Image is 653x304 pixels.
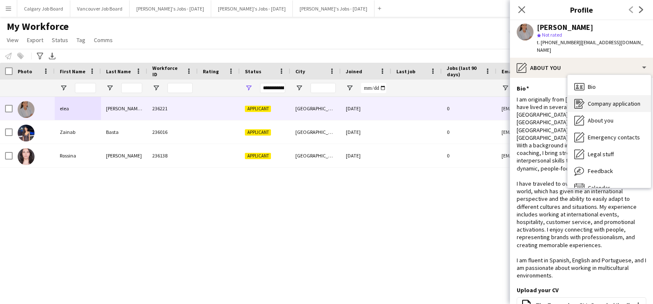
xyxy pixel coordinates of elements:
[55,144,101,167] div: Rossina
[290,144,341,167] div: [GEOGRAPHIC_DATA]
[588,83,596,91] span: Bio
[48,35,72,45] a: Status
[60,68,85,75] span: First Name
[517,96,646,280] div: I am originally from [DEMOGRAPHIC_DATA] and I have lived in several countries including [GEOGRAPH...
[290,120,341,144] div: [GEOGRAPHIC_DATA]
[311,83,336,93] input: City Filter Input
[101,97,147,120] div: [PERSON_NAME] [PERSON_NAME]
[517,286,559,294] h3: Upload your CV
[147,120,198,144] div: 236016
[588,100,640,107] span: Company application
[94,36,113,44] span: Comms
[77,36,85,44] span: Tag
[290,97,341,120] div: [GEOGRAPHIC_DATA]
[18,68,32,75] span: Photo
[341,144,391,167] div: [DATE]
[101,120,147,144] div: Basta
[7,20,69,33] span: My Workforce
[295,84,303,92] button: Open Filter Menu
[147,144,198,167] div: 236138
[35,51,45,61] app-action-btn: Advanced filters
[568,129,651,146] div: Emergency contacts
[90,35,116,45] a: Comms
[502,84,509,92] button: Open Filter Menu
[121,83,142,93] input: Last Name Filter Input
[245,84,252,92] button: Open Filter Menu
[55,120,101,144] div: Zainab
[568,112,651,129] div: About you
[568,95,651,112] div: Company application
[152,65,183,77] span: Workforce ID
[75,83,96,93] input: First Name Filter Input
[568,179,651,196] div: Calendar
[447,65,481,77] span: Jobs (last 90 days)
[60,84,67,92] button: Open Filter Menu
[106,84,114,92] button: Open Filter Menu
[537,39,581,45] span: t. [PHONE_NUMBER]
[442,97,496,120] div: 0
[167,83,193,93] input: Workforce ID Filter Input
[442,120,496,144] div: 0
[245,68,261,75] span: Status
[152,84,160,92] button: Open Filter Menu
[7,36,19,44] span: View
[442,144,496,167] div: 0
[341,97,391,120] div: [DATE]
[24,35,47,45] a: Export
[18,125,35,141] img: Zainab Basta
[47,51,57,61] app-action-btn: Export XLSX
[346,68,362,75] span: Joined
[245,129,271,136] span: Applicant
[588,184,610,192] span: Calendar
[396,68,415,75] span: Last job
[106,68,131,75] span: Last Name
[346,84,353,92] button: Open Filter Menu
[52,36,68,44] span: Status
[295,68,305,75] span: City
[293,0,374,17] button: [PERSON_NAME]'s Jobs - [DATE]
[203,68,219,75] span: Rating
[588,167,613,175] span: Feedback
[70,0,130,17] button: Vancouver Job Board
[542,32,562,38] span: Not rated
[147,97,198,120] div: 236221
[101,144,147,167] div: [PERSON_NAME]
[568,163,651,179] div: Feedback
[510,58,653,78] div: About you
[568,78,651,95] div: Bio
[130,0,211,17] button: [PERSON_NAME]'s Jobs - [DATE]
[27,36,43,44] span: Export
[588,133,640,141] span: Emergency contacts
[18,101,35,118] img: elea fernandez guimil
[510,4,653,15] h3: Profile
[341,120,391,144] div: [DATE]
[502,68,515,75] span: Email
[73,35,89,45] a: Tag
[3,35,22,45] a: View
[517,85,529,92] h3: Bio
[211,0,293,17] button: [PERSON_NAME]'s Jobs - [DATE]
[18,148,35,165] img: Rossina Vizcaino
[245,106,271,112] span: Applicant
[537,39,643,53] span: | [EMAIL_ADDRESS][DOMAIN_NAME]
[537,24,593,31] div: [PERSON_NAME]
[245,153,271,159] span: Applicant
[568,146,651,163] div: Legal stuff
[17,0,70,17] button: Calgary Job Board
[588,150,614,158] span: Legal stuff
[588,117,613,124] span: About you
[55,97,101,120] div: elea
[361,83,386,93] input: Joined Filter Input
